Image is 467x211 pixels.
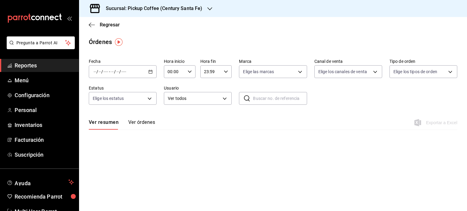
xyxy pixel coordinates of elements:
span: Ver todos [168,95,220,102]
span: Elige los tipos de orden [393,69,437,75]
span: / [96,69,98,74]
span: Configuración [15,91,74,99]
span: / [119,69,121,74]
div: navigation tabs [89,119,155,130]
span: Menú [15,76,74,84]
input: -- [98,69,101,74]
input: ---- [103,69,109,74]
h3: Sucursal: Pickup Coffee (Century Santa Fe) [101,5,202,12]
button: open_drawer_menu [67,16,72,21]
button: Regresar [89,22,120,28]
span: Elige los estatus [93,95,124,101]
span: Reportes [15,61,74,70]
button: Ver resumen [89,119,119,130]
img: Tooltip marker [115,38,123,46]
span: Facturación [15,136,74,144]
button: Ver órdenes [128,119,155,130]
label: Fecha [89,59,157,63]
span: Elige los canales de venta [318,69,367,75]
span: Personal [15,106,74,114]
label: Marca [239,59,307,63]
span: Pregunta a Parrot AI [16,40,65,46]
span: Regresar [100,22,120,28]
a: Pregunta a Parrot AI [4,44,75,50]
span: Recomienda Parrot [15,192,74,201]
label: Hora fin [200,59,232,63]
input: -- [93,69,96,74]
label: Canal de venta [314,59,382,63]
label: Usuario [164,86,232,90]
input: -- [111,69,114,74]
input: ---- [121,69,126,74]
span: / [101,69,103,74]
label: Estatus [89,86,157,90]
span: Inventarios [15,121,74,129]
span: - [109,69,110,74]
input: Buscar no. de referencia [253,92,307,104]
span: / [114,69,116,74]
span: Suscripción [15,151,74,159]
label: Tipo de orden [389,59,457,63]
label: Hora inicio [164,59,195,63]
span: Elige las marcas [243,69,274,75]
span: Ayuda [15,179,66,186]
input: -- [116,69,119,74]
button: Pregunta a Parrot AI [7,36,75,49]
div: Órdenes [89,37,112,46]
